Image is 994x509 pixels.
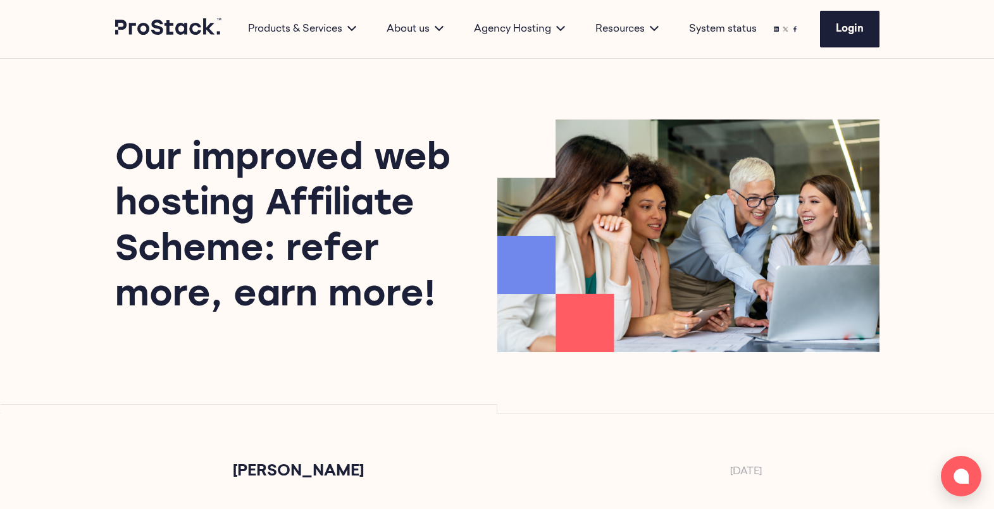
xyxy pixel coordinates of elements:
[115,137,452,319] h1: Our improved web hosting Affiliate Scheme: refer more, earn more!
[371,21,459,37] div: About us
[233,464,364,479] h2: [PERSON_NAME]
[730,464,762,484] p: [DATE]
[820,11,879,47] a: Login
[233,21,371,37] div: Products & Services
[459,21,580,37] div: Agency Hosting
[497,120,879,352] img: Prostack-BlogImage-Aug25-ASL-768x468.png
[836,24,864,34] span: Login
[689,21,757,37] a: System status
[941,456,981,496] button: Open chat window
[115,18,223,40] a: Prostack logo
[580,21,674,37] div: Resources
